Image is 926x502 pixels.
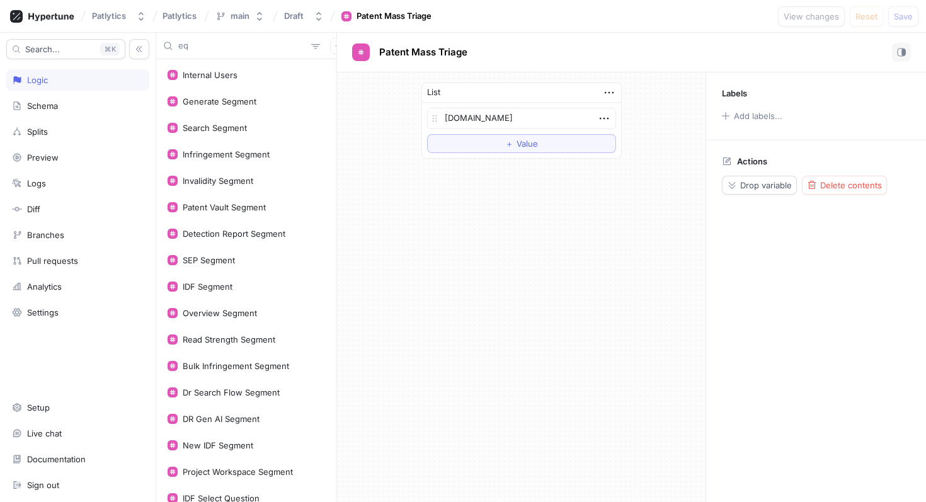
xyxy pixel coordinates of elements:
span: View changes [784,13,839,20]
div: Setup [27,402,50,413]
textarea: [DOMAIN_NAME] [427,108,616,129]
div: Bulk Infringement Segment [183,361,289,371]
div: Add labels... [734,112,782,120]
div: Search Segment [183,123,247,133]
button: main [210,6,270,26]
div: List [427,86,440,99]
button: ＋Value [427,134,616,153]
div: Schema [27,101,58,111]
div: Preview [27,152,59,163]
div: Draft [284,11,304,21]
div: New IDF Segment [183,440,253,450]
span: Value [517,140,538,147]
div: SEP Segment [183,255,235,265]
span: Drop variable [740,181,792,189]
button: Add labels... [717,108,786,124]
div: Branches [27,230,64,240]
span: Reset [855,13,877,20]
div: Read Strength Segment [183,334,275,345]
div: Generate Segment [183,96,256,106]
div: main [231,11,249,21]
div: Patent Vault Segment [183,202,266,212]
div: Documentation [27,454,86,464]
button: Drop variable [722,176,797,195]
div: Internal Users [183,70,237,80]
div: Invalidity Segment [183,176,253,186]
button: Delete contents [802,176,887,195]
div: Logs [27,178,46,188]
button: View changes [778,6,845,26]
div: Pull requests [27,256,78,266]
span: ＋ [505,140,513,147]
input: Search... [178,40,306,52]
button: Reset [850,6,883,26]
div: K [100,43,120,55]
button: Save [888,6,918,26]
div: Settings [27,307,59,317]
div: Logic [27,75,48,85]
div: Diff [27,204,40,214]
div: Patlytics [92,11,126,21]
div: Overview Segment [183,308,257,318]
div: Detection Report Segment [183,229,285,239]
button: Draft [279,6,329,26]
span: Save [894,13,913,20]
div: Dr Search Flow Segment [183,387,280,397]
div: Live chat [27,428,62,438]
div: DR Gen AI Segment [183,414,260,424]
p: Actions [737,156,767,166]
div: Project Workspace Segment [183,467,293,477]
div: Analytics [27,282,62,292]
span: Patlytics [163,11,197,20]
div: IDF Segment [183,282,232,292]
button: Search...K [6,39,125,59]
span: Delete contents [820,181,882,189]
div: Sign out [27,480,59,490]
div: Infringement Segment [183,149,270,159]
a: Documentation [6,448,149,470]
p: Labels [722,88,747,98]
div: Splits [27,127,48,137]
div: Patent Mass Triage [357,10,432,23]
span: Search... [25,45,60,53]
span: Patent Mass Triage [379,47,467,57]
button: Patlytics [87,6,151,26]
